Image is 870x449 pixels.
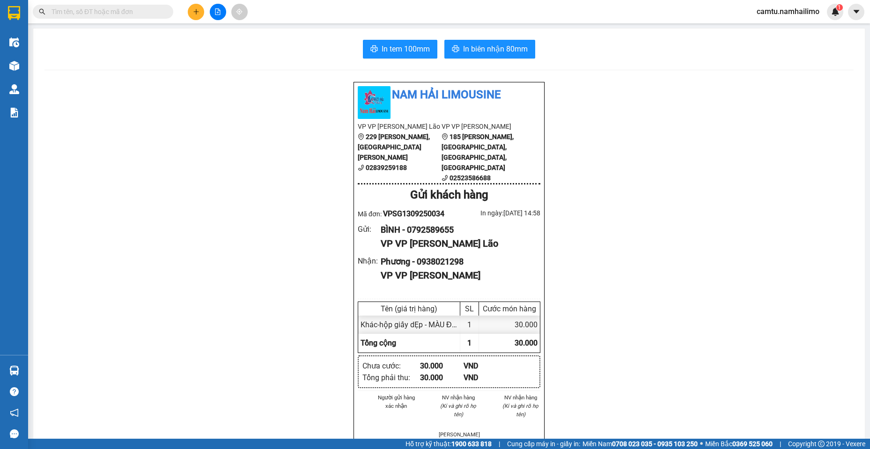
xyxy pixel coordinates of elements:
img: warehouse-icon [9,37,19,47]
div: Gửi : [358,223,381,235]
span: VPSG1309250034 [383,209,444,218]
img: icon-new-feature [831,7,840,16]
button: aim [231,4,248,20]
span: Miền Nam [582,439,698,449]
span: notification [10,408,19,417]
span: Miền Bắc [705,439,773,449]
span: 30.000 [515,339,538,347]
span: aim [236,8,243,15]
div: 1 [460,316,479,334]
span: phone [358,164,364,171]
div: Mã đơn: [358,208,449,220]
button: printerIn biên nhận 80mm [444,40,535,59]
div: VP VP [PERSON_NAME] Lão [381,236,533,251]
img: logo-vxr [8,6,20,20]
b: 185 [PERSON_NAME], [GEOGRAPHIC_DATA], [GEOGRAPHIC_DATA], [GEOGRAPHIC_DATA] [442,133,514,171]
div: VP VP [PERSON_NAME] [381,268,533,283]
li: Người gửi hàng xác nhận [376,393,416,410]
span: Khác - hộp giấy dẸp - MÀU ĐỎ (0) [361,320,468,329]
li: NV nhận hàng [439,393,479,402]
span: 1 [467,339,472,347]
li: [PERSON_NAME] [439,430,479,439]
li: VP VP [PERSON_NAME] [442,121,525,132]
div: Nhận : [358,255,381,267]
img: solution-icon [9,108,19,118]
button: plus [188,4,204,20]
li: VP VP [PERSON_NAME] [65,51,125,71]
li: VP VP [PERSON_NAME] Lão [358,121,442,132]
i: (Kí và ghi rõ họ tên) [440,403,476,418]
div: BÌNH - 0792589655 [381,223,533,236]
div: SL [463,304,476,313]
b: 02523586688 [450,174,491,182]
strong: 1900 633 818 [451,440,492,448]
span: Tổng cộng [361,339,396,347]
button: printerIn tem 100mm [363,40,437,59]
span: file-add [214,8,221,15]
span: 1 [838,4,841,11]
span: | [780,439,781,449]
div: Phương - 0938021298 [381,255,533,268]
span: search [39,8,45,15]
input: Tìm tên, số ĐT hoặc mã đơn [52,7,162,17]
img: logo.jpg [5,5,37,37]
img: warehouse-icon [9,84,19,94]
strong: 0708 023 035 - 0935 103 250 [612,440,698,448]
div: 30.000 [479,316,540,334]
li: NV nhận hàng [501,393,540,402]
span: question-circle [10,387,19,396]
div: In ngày: [DATE] 14:58 [449,208,540,218]
li: Nam Hải Limousine [5,5,136,40]
span: printer [370,45,378,54]
img: warehouse-icon [9,61,19,71]
strong: 0369 525 060 [732,440,773,448]
li: Nam Hải Limousine [358,86,540,104]
div: Chưa cước : [362,360,420,372]
span: environment [358,133,364,140]
div: VND [464,372,507,383]
span: environment [442,133,448,140]
div: Tổng phải thu : [362,372,420,383]
div: Gửi khách hàng [358,186,540,204]
button: file-add [210,4,226,20]
span: message [10,429,19,438]
li: VP VP [PERSON_NAME] Lão [5,51,65,81]
span: phone [442,175,448,181]
div: Tên (giá trị hàng) [361,304,457,313]
span: Hỗ trợ kỹ thuật: [406,439,492,449]
span: printer [452,45,459,54]
span: In tem 100mm [382,43,430,55]
b: 02839259188 [366,164,407,171]
b: 229 [PERSON_NAME], [GEOGRAPHIC_DATA][PERSON_NAME] [358,133,430,161]
img: logo.jpg [358,86,391,119]
span: Cung cấp máy in - giấy in: [507,439,580,449]
div: VND [464,360,507,372]
span: caret-down [852,7,861,16]
span: ⚪️ [700,442,703,446]
span: In biên nhận 80mm [463,43,528,55]
i: (Kí và ghi rõ họ tên) [502,403,538,418]
span: copyright [818,441,825,447]
span: plus [193,8,199,15]
img: warehouse-icon [9,366,19,375]
div: Cước món hàng [481,304,538,313]
div: 30.000 [420,360,464,372]
sup: 1 [836,4,843,11]
button: caret-down [848,4,864,20]
div: 30.000 [420,372,464,383]
span: | [499,439,500,449]
span: camtu.namhailimo [749,6,827,17]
